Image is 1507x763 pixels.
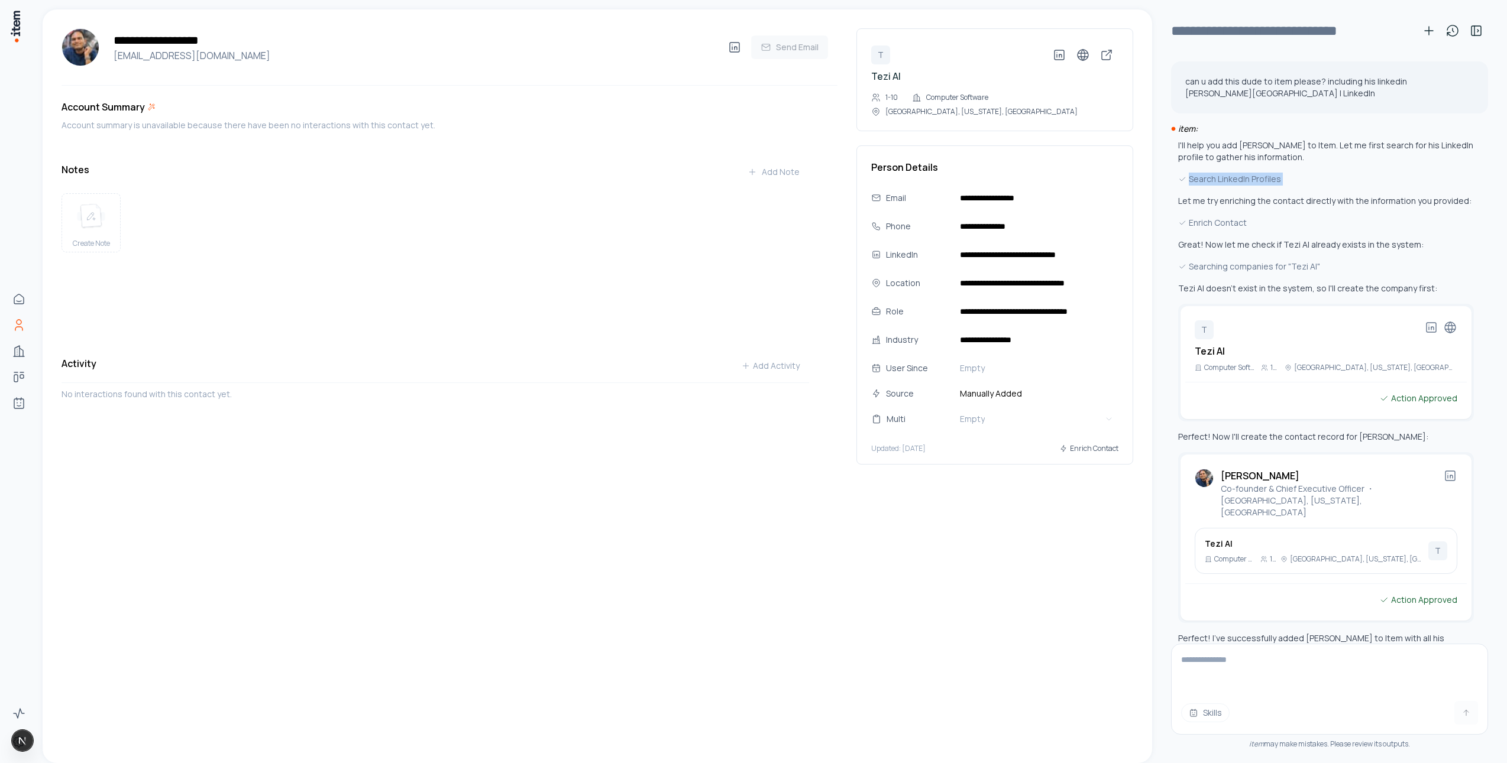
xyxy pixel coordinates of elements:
img: Raghavendra Prabhu [62,28,99,66]
p: Perfect! Now I'll create the contact record for [PERSON_NAME]: [1178,431,1474,443]
button: Empty [955,359,1118,378]
div: T [871,46,890,64]
button: Add Activity [732,354,809,378]
div: Account summary is unavailable because there have been no interactions with this contact yet. [62,119,809,132]
span: Skills [1203,707,1222,719]
h4: [EMAIL_ADDRESS][DOMAIN_NAME] [109,48,723,63]
p: Tezi AI doesn't exist in the system, so I'll create the company first: [1178,283,1474,294]
p: Computer Software [1214,554,1256,564]
a: Home [7,287,31,311]
h2: [PERSON_NAME] [1221,469,1443,483]
h3: Tezi AI [1205,538,1424,550]
p: Updated: [DATE] [871,444,926,453]
span: Empty [960,413,985,425]
div: Search LinkedIn Profiles [1178,173,1474,186]
p: 1-10 [885,93,898,102]
div: Action Approved [1379,593,1457,606]
button: View history [1441,19,1464,43]
div: Role [886,305,950,318]
div: Add Note [748,166,800,178]
i: item [1249,739,1264,749]
p: can u add this dude to item please? including his linkedin [PERSON_NAME][GEOGRAPHIC_DATA] | LinkedIn [1185,76,1474,99]
button: create noteCreate Note [62,193,121,252]
p: 1-10 [1270,363,1280,372]
p: I'll help you add [PERSON_NAME] to Item. Let me first search for his LinkedIn profile to gather h... [1178,139,1474,163]
a: Settings [7,730,31,754]
button: Skills [1181,703,1230,722]
p: [GEOGRAPHIC_DATA], [US_STATE], [GEOGRAPHIC_DATA] [1290,554,1424,564]
h3: Person Details [871,160,1118,174]
h3: Account Summary [62,100,145,114]
button: Toggle sidebar [1464,19,1488,43]
div: Source [886,387,950,400]
p: Co-founder & Chief Executive Officer ・ [GEOGRAPHIC_DATA], [US_STATE], [GEOGRAPHIC_DATA] [1221,483,1443,518]
p: Let me try enriching the contact directly with the information you provided: [1178,195,1474,207]
div: Searching companies for "Tezi AI" [1178,260,1474,273]
a: Activity [7,702,31,725]
p: Great! Now let me check if Tezi AI already exists in the system: [1178,239,1474,251]
h3: Notes [62,163,89,177]
p: [GEOGRAPHIC_DATA], [US_STATE], [GEOGRAPHIC_DATA] [885,107,1078,116]
div: T [1195,320,1214,339]
a: Tezi AI [871,70,901,83]
div: LinkedIn [886,248,950,261]
p: [GEOGRAPHIC_DATA], [US_STATE], [GEOGRAPHIC_DATA] [1294,363,1457,372]
button: Add Note [738,160,809,184]
img: Raghavendra Prabhu [1195,469,1214,488]
div: Phone [886,220,950,233]
h3: Activity [62,356,96,371]
span: Manually Added [955,387,1118,400]
div: Enrich Contact [1178,216,1474,229]
button: Empty [955,410,1118,428]
div: Industry [886,333,950,346]
div: Location [886,277,950,290]
a: Deals [7,365,31,389]
a: People [7,313,31,337]
a: Companies [7,339,31,363]
div: User Since [886,362,950,375]
p: Perfect! I've successfully added [PERSON_NAME] to Item with all his details: [1178,632,1474,656]
button: New conversation [1417,19,1441,43]
div: may make mistakes. Please review its outputs. [1171,739,1488,749]
p: Computer Software [926,93,988,102]
div: T [1428,541,1447,560]
p: 1-10 [1270,554,1276,564]
h2: Tezi AI [1195,344,1225,358]
i: item: [1178,123,1198,134]
div: Email [886,191,950,204]
p: Computer Software [1204,363,1256,372]
span: Empty [960,362,985,374]
img: create note [77,203,105,229]
a: Agents [7,391,31,415]
div: Action Approved [1379,392,1457,405]
p: No interactions found with this contact yet. [62,388,809,401]
span: Create Note [73,239,110,248]
div: Multi [887,413,962,426]
img: Item Brain Logo [9,9,21,43]
button: Enrich Contact [1059,438,1118,459]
